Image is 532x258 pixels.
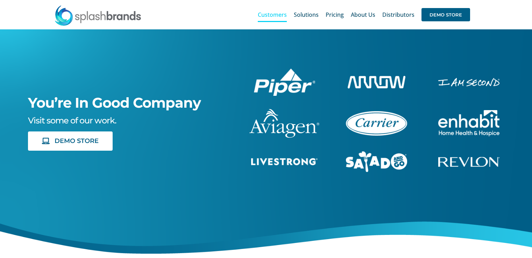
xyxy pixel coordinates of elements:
a: Customers [258,3,287,26]
a: DEMO STORE [421,3,470,26]
a: carrier-1B [346,110,407,118]
span: Solutions [294,12,319,17]
span: About Us [351,12,375,17]
a: sng-1C [346,150,407,158]
img: Enhabit Gear Store [438,110,499,136]
img: I Am Second Store [438,78,499,86]
span: DEMO STORE [421,8,470,21]
img: Salad And Go Store [346,151,407,172]
a: livestrong-5E-website [251,157,318,165]
a: piper-White [254,67,315,75]
a: revlon-flat-white [438,156,499,164]
span: DEMO STORE [55,137,99,145]
span: Visit some of our work. [28,115,116,126]
img: Carrier Brand Store [346,111,407,136]
img: Arrow Store [348,76,405,88]
img: Revlon [438,157,499,167]
img: SplashBrands.com Logo [54,5,142,26]
span: Pricing [326,12,344,17]
a: Distributors [382,3,414,26]
span: Distributors [382,12,414,17]
img: aviagen-1C [249,109,319,138]
span: Customers [258,12,287,17]
a: DEMO STORE [28,131,113,151]
span: You’re In Good Company [28,94,201,111]
nav: Main Menu [258,3,470,26]
a: Pricing [326,3,344,26]
a: enhabit-stacked-white [438,109,499,117]
img: Piper Pilot Ship [254,69,315,96]
img: Livestrong Store [251,158,318,165]
a: arrow-white [348,75,405,83]
a: enhabit-stacked-white [438,77,499,85]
